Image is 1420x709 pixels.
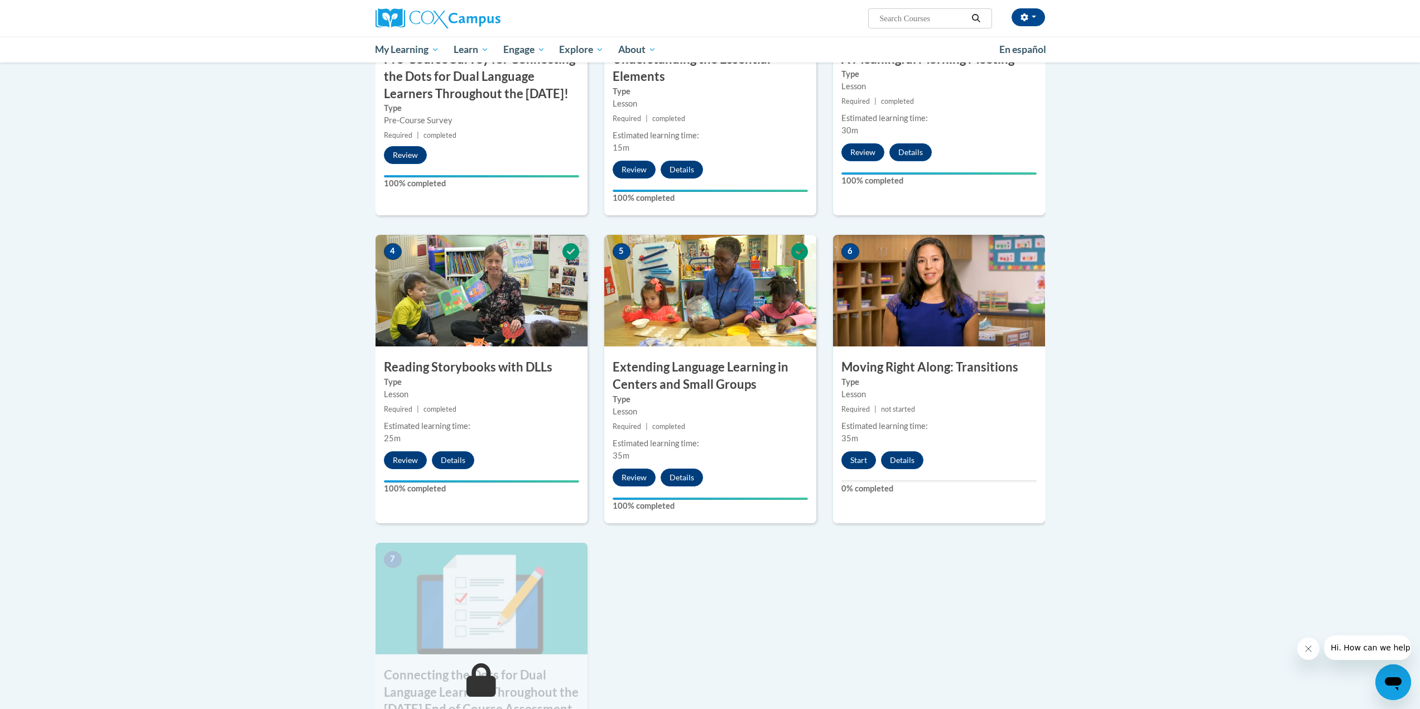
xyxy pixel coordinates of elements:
img: Course Image [604,235,816,346]
a: Learn [446,37,496,62]
label: 100% completed [613,500,808,512]
span: 35m [613,451,629,460]
span: 25m [384,433,401,443]
label: Type [841,68,1037,80]
label: 0% completed [841,483,1037,495]
span: 7 [384,551,402,568]
span: completed [881,97,914,105]
span: 4 [384,243,402,260]
button: Details [881,451,923,469]
button: Review [384,451,427,469]
span: My Learning [375,43,439,56]
div: Estimated learning time: [613,129,808,142]
span: | [646,114,648,123]
button: Review [384,146,427,164]
button: Details [661,469,703,486]
label: 100% completed [384,177,579,190]
button: Details [432,451,474,469]
a: About [611,37,663,62]
h3: Moving Right Along: Transitions [833,359,1045,376]
span: 15m [613,143,629,152]
span: | [417,131,419,139]
div: Your progress [384,480,579,483]
iframe: Button to launch messaging window [1375,664,1411,700]
span: | [874,97,877,105]
span: Engage [503,43,545,56]
h3: Extending Language Learning in Centers and Small Groups [604,359,816,393]
span: completed [652,422,685,431]
a: Explore [552,37,611,62]
span: Required [384,405,412,413]
a: En español [992,38,1053,61]
iframe: Close message [1297,638,1320,660]
a: My Learning [368,37,447,62]
span: completed [423,405,456,413]
button: Review [841,143,884,161]
div: Lesson [613,406,808,418]
button: Review [613,469,656,486]
div: Lesson [613,98,808,110]
iframe: Message from company [1324,635,1411,660]
div: Lesson [841,388,1037,401]
label: Type [613,393,808,406]
div: Your progress [613,498,808,500]
button: Review [613,161,656,179]
button: Account Settings [1012,8,1045,26]
span: Required [384,131,412,139]
label: Type [841,376,1037,388]
div: Estimated learning time: [384,420,579,432]
h3: Reading Storybooks with DLLs [376,359,588,376]
span: 5 [613,243,630,260]
span: completed [423,131,456,139]
div: Lesson [384,388,579,401]
span: Required [613,114,641,123]
img: Cox Campus [376,8,500,28]
label: 100% completed [841,175,1037,187]
div: Your progress [384,175,579,177]
div: Estimated learning time: [841,420,1037,432]
a: Engage [496,37,552,62]
span: Explore [559,43,604,56]
span: Required [841,97,870,105]
span: not started [881,405,915,413]
img: Course Image [376,235,588,346]
div: Estimated learning time: [841,112,1037,124]
span: About [618,43,656,56]
div: Lesson [841,80,1037,93]
label: Type [384,376,579,388]
span: Learn [454,43,489,56]
label: 100% completed [384,483,579,495]
span: 30m [841,126,858,135]
div: Estimated learning time: [613,437,808,450]
div: Main menu [359,37,1062,62]
span: Required [613,422,641,431]
label: 100% completed [613,192,808,204]
h3: Pre-Course Survey for Connecting the Dots for Dual Language Learners Throughout the [DATE]! [376,51,588,102]
a: Cox Campus [376,8,588,28]
button: Details [661,161,703,179]
span: Required [841,405,870,413]
span: Hi. How can we help? [7,8,90,17]
button: Details [889,143,932,161]
span: 6 [841,243,859,260]
div: Your progress [613,190,808,192]
span: 35m [841,433,858,443]
img: Course Image [833,235,1045,346]
div: Pre-Course Survey [384,114,579,127]
button: Search [967,12,984,25]
span: | [417,405,419,413]
button: Start [841,451,876,469]
img: Course Image [376,543,588,654]
span: | [646,422,648,431]
input: Search Courses [878,12,967,25]
div: Your progress [841,172,1037,175]
label: Type [384,102,579,114]
span: | [874,405,877,413]
span: completed [652,114,685,123]
span: En español [999,44,1046,55]
label: Type [613,85,808,98]
h3: Understanding the Essential Elements [604,51,816,85]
